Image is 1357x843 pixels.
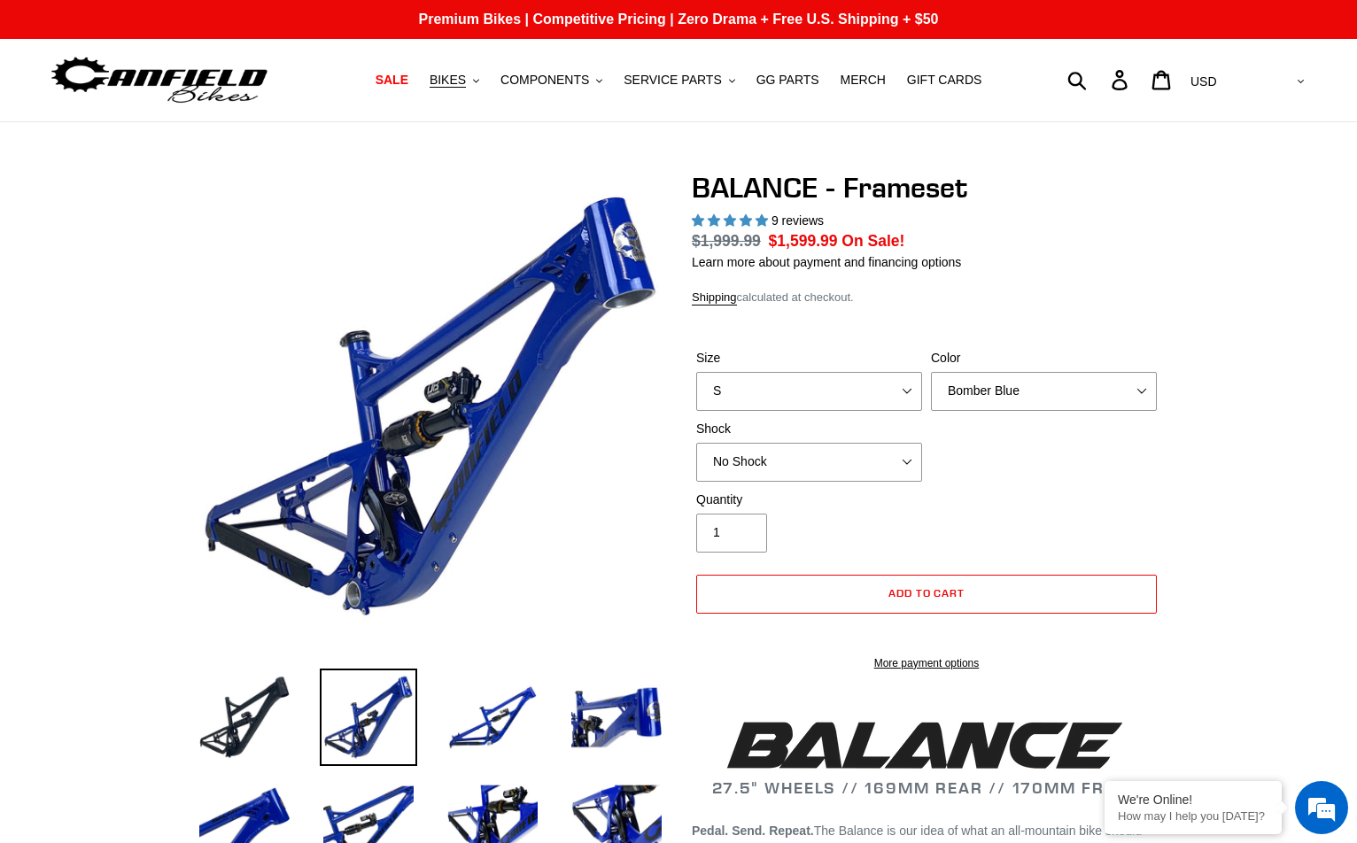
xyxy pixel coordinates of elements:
[421,68,488,92] button: BIKES
[769,232,838,250] span: $1,599.99
[756,73,819,88] span: GG PARTS
[696,575,1157,614] button: Add to cart
[49,52,270,108] img: Canfield Bikes
[696,491,922,509] label: Quantity
[624,73,721,88] span: SERVICE PARTS
[748,68,828,92] a: GG PARTS
[199,174,662,637] img: BALANCE - Frameset
[696,420,922,438] label: Shock
[841,73,886,88] span: MERCH
[615,68,743,92] button: SERVICE PARTS
[696,349,922,367] label: Size
[196,669,293,766] img: Load image into Gallery viewer, BALANCE - Frameset
[692,290,737,305] a: Shipping
[1118,793,1268,807] div: We're Online!
[568,669,665,766] img: Load image into Gallery viewer, BALANCE - Frameset
[692,289,1161,306] div: calculated at checkout.
[888,586,965,599] span: Add to cart
[430,73,466,88] span: BIKES
[832,68,895,92] a: MERCH
[492,68,611,92] button: COMPONENTS
[772,213,824,228] span: 9 reviews
[320,669,417,766] img: Load image into Gallery viewer, BALANCE - Frameset
[931,349,1157,367] label: Color
[692,171,1161,205] h1: BALANCE - Frameset
[1077,60,1122,99] input: Search
[898,68,991,92] a: GIFT CARDS
[367,68,417,92] a: SALE
[444,669,541,766] img: Load image into Gallery viewer, BALANCE - Frameset
[692,255,961,269] a: Learn more about payment and financing options
[692,232,761,250] s: $1,999.99
[1118,809,1268,823] p: How may I help you today?
[841,229,904,252] span: On Sale!
[500,73,589,88] span: COMPONENTS
[376,73,408,88] span: SALE
[907,73,982,88] span: GIFT CARDS
[692,213,772,228] span: 5.00 stars
[692,715,1161,798] h2: 27.5" WHEELS // 169MM REAR // 170MM FRONT
[692,824,814,838] b: Pedal. Send. Repeat.
[696,655,1157,671] a: More payment options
